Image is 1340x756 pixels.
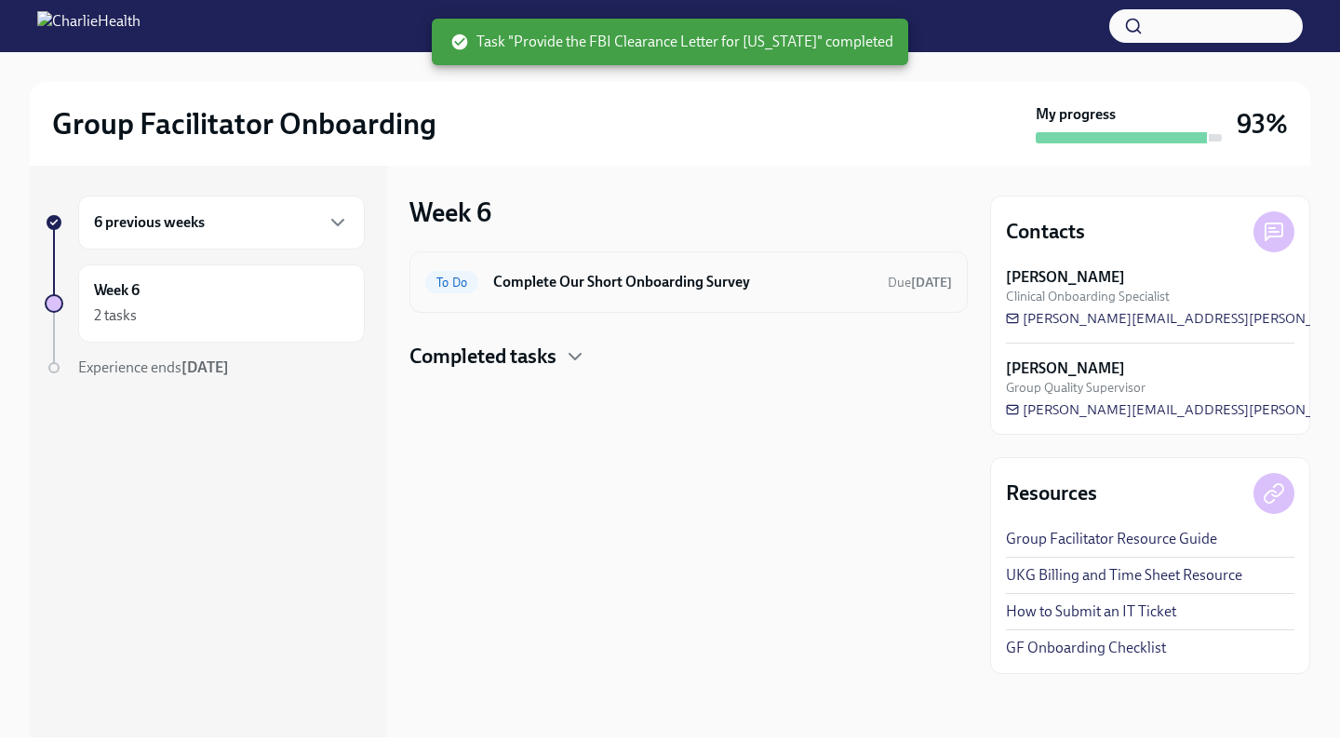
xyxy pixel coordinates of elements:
[1006,638,1166,658] a: GF Onboarding Checklist
[37,11,141,41] img: CharlieHealth
[1006,288,1170,305] span: Clinical Onboarding Specialist
[888,275,952,290] span: Due
[409,343,968,371] div: Completed tasks
[1006,565,1242,586] a: UKG Billing and Time Sheet Resource
[409,343,556,371] h4: Completed tasks
[78,196,365,250] div: 6 previous weeks
[1006,529,1217,549] a: Group Facilitator Resource Guide
[888,274,952,291] span: October 14th, 2025 10:00
[45,264,365,343] a: Week 62 tasks
[52,105,436,142] h2: Group Facilitator Onboarding
[1006,358,1125,379] strong: [PERSON_NAME]
[409,196,491,229] h3: Week 6
[1006,218,1085,246] h4: Contacts
[1006,479,1097,507] h4: Resources
[1006,379,1146,397] span: Group Quality Supervisor
[493,272,873,292] h6: Complete Our Short Onboarding Survey
[181,358,229,376] strong: [DATE]
[1036,104,1116,125] strong: My progress
[78,358,229,376] span: Experience ends
[94,280,140,301] h6: Week 6
[94,305,137,326] div: 2 tasks
[425,267,952,297] a: To DoComplete Our Short Onboarding SurveyDue[DATE]
[425,276,478,290] span: To Do
[94,212,205,233] h6: 6 previous weeks
[1006,267,1125,288] strong: [PERSON_NAME]
[1006,601,1176,622] a: How to Submit an IT Ticket
[450,32,893,52] span: Task "Provide the FBI Clearance Letter for [US_STATE]" completed
[1237,107,1288,141] h3: 93%
[911,275,952,290] strong: [DATE]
